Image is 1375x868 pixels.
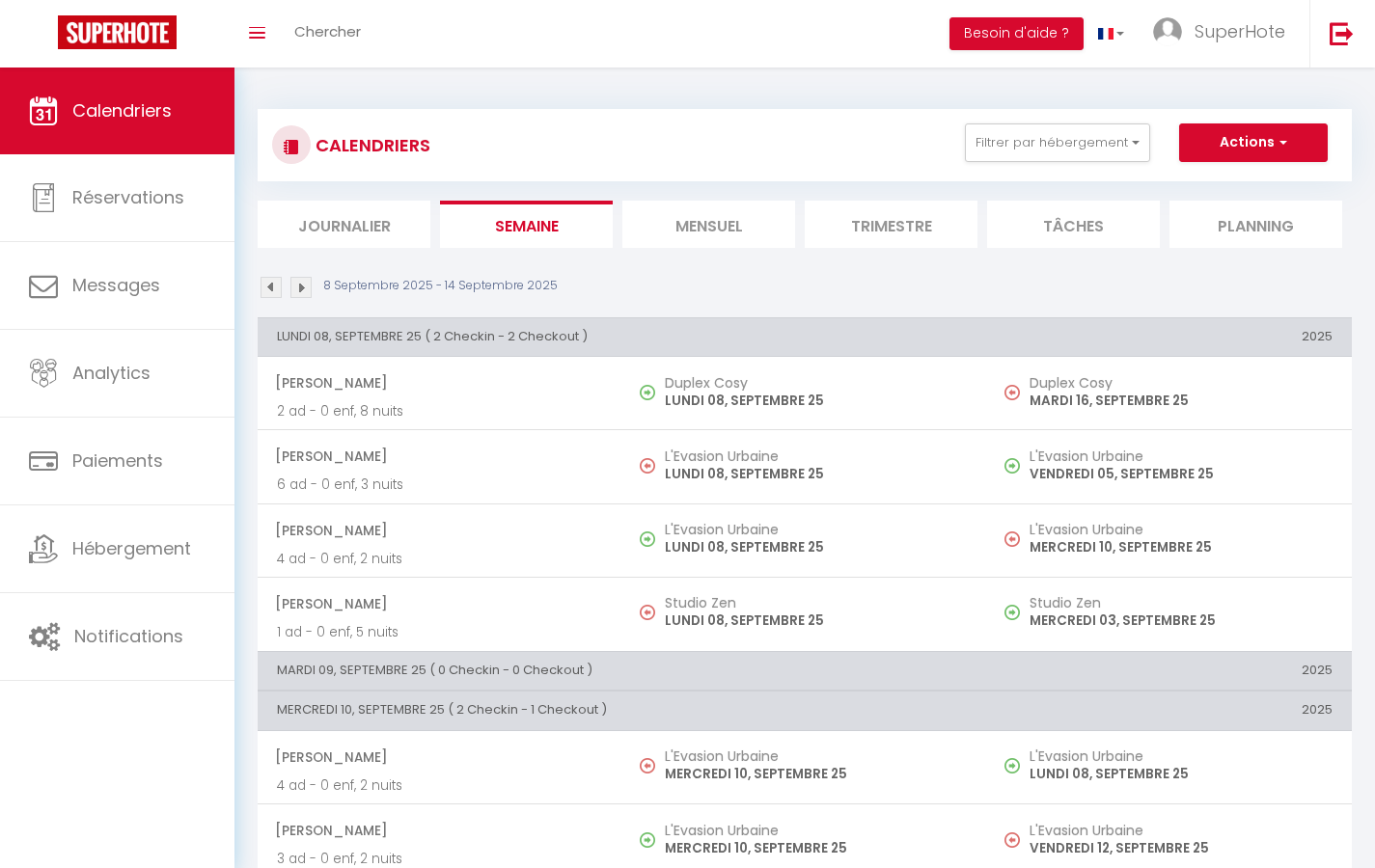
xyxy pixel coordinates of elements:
h5: L'Evasion Urbaine [1030,522,1333,537]
span: [PERSON_NAME] [275,438,603,475]
li: Planning [1169,201,1342,248]
h5: L'Evasion Urbaine [665,823,968,838]
p: 8 Septembre 2025 - 14 Septembre 2025 [323,277,558,295]
img: NO IMAGE [1004,531,1020,547]
img: NO IMAGE [1004,832,1020,848]
img: Super Booking [58,15,177,49]
th: 2025 [987,651,1352,690]
span: [PERSON_NAME] [275,585,603,622]
h5: L'Evasion Urbaine [665,522,968,537]
p: 6 ad - 0 enf, 3 nuits [277,475,603,495]
h5: L'Evasion Urbaine [1030,823,1333,838]
h5: Studio Zen [665,595,968,610]
p: LUNDI 08, SEPTEMBRE 25 [665,464,968,484]
h3: CALENDRIERS [311,123,430,167]
th: 2025 [987,317,1352,356]
th: MARDI 09, SEPTEMBRE 25 ( 0 Checkin - 0 Checkout ) [258,651,987,690]
p: 4 ad - 0 enf, 2 nuits [277,775,603,796]
span: [PERSON_NAME] [275,812,603,849]
img: logout [1330,21,1354,45]
li: Semaine [440,201,613,248]
img: NO IMAGE [640,605,655,620]
span: Calendriers [72,98,172,122]
span: SuperHote [1195,19,1285,43]
span: [PERSON_NAME] [275,739,603,775]
img: NO IMAGE [1004,605,1020,620]
p: 2 ad - 0 enf, 8 nuits [277,401,603,421]
li: Trimestre [805,201,977,248]
th: 2025 [987,692,1352,730]
th: LUNDI 08, SEPTEMBRE 25 ( 2 Checkin - 2 Checkout ) [258,317,987,356]
p: LUNDI 08, SEPTEMBRE 25 [665,610,968,631]
h5: L'Evasion Urbaine [665,748,968,764]
span: Analytics [72,361,151,385]
img: NO IMAGE [1004,458,1020,474]
h5: L'Evasion Urbaine [1030,448,1333,464]
p: MERCREDI 10, SEPTEMBRE 25 [665,838,968,858]
span: Paiements [72,448,163,473]
span: Réservations [72,185,184,209]
span: Chercher [294,21,361,41]
h5: L'Evasion Urbaine [1030,748,1333,764]
th: MERCREDI 10, SEPTEMBRE 25 ( 2 Checkin - 1 Checkout ) [258,692,987,730]
li: Mensuel [622,201,795,248]
li: Journalier [258,201,430,248]
img: NO IMAGE [1004,758,1020,773]
span: [PERSON_NAME] [275,512,603,549]
p: VENDREDI 12, SEPTEMBRE 25 [1030,838,1333,858]
p: VENDREDI 05, SEPTEMBRE 25 [1030,464,1333,484]
p: LUNDI 08, SEPTEMBRE 25 [665,537,968,557]
span: Messages [72,273,160,297]
h5: Duplex Cosy [665,375,968,391]
p: MARDI 16, SEPTEMBRE 25 [1030,391,1333,411]
img: ... [1153,17,1182,46]
p: LUNDI 08, SEPTEMBRE 25 [665,391,968,411]
span: Hébergement [72,536,191,560]
button: Filtrer par hébergement [965,123,1150,162]
h5: Duplex Cosy [1030,375,1333,391]
img: NO IMAGE [1004,385,1020,400]
span: Notifications [74,624,183,648]
li: Tâches [987,201,1160,248]
p: MERCREDI 10, SEPTEMBRE 25 [1030,537,1333,557]
button: Actions [1179,123,1328,162]
p: 4 ad - 0 enf, 2 nuits [277,549,603,569]
p: MERCREDI 03, SEPTEMBRE 25 [1030,610,1333,631]
p: LUNDI 08, SEPTEMBRE 25 [1030,764,1333,784]
span: [PERSON_NAME] [275,365,603,401]
button: Besoin d'aide ? [949,17,1084,50]
h5: Studio Zen [1030,595,1333,610]
p: 1 ad - 0 enf, 5 nuits [277,622,603,642]
img: NO IMAGE [640,758,655,773]
h5: L'Evasion Urbaine [665,448,968,464]
button: Ouvrir le widget de chat LiveChat [15,8,73,66]
p: MERCREDI 10, SEPTEMBRE 25 [665,764,968,784]
img: NO IMAGE [640,458,655,474]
